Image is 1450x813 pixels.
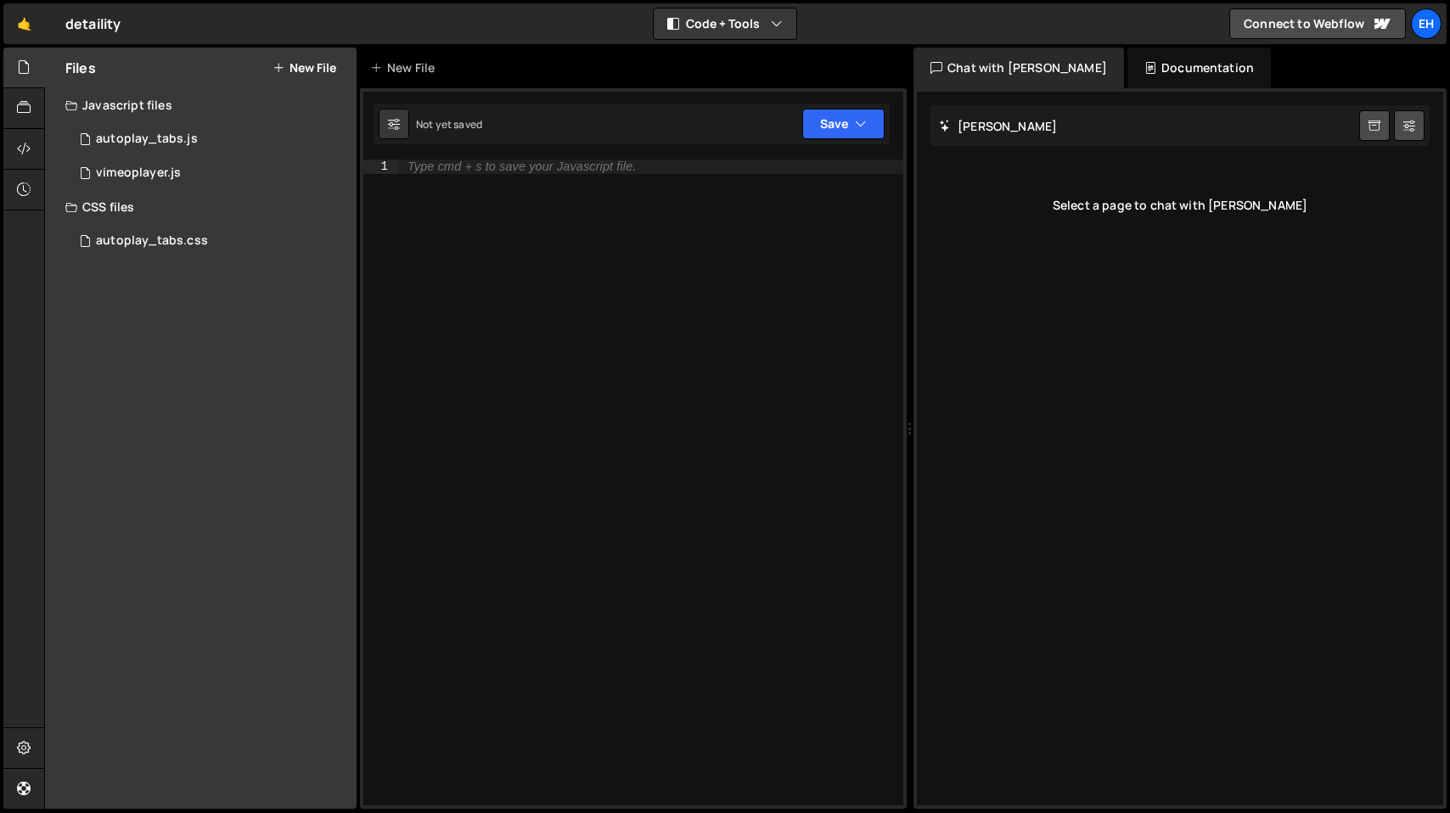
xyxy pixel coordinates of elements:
button: Code + Tools [654,8,796,39]
a: eh [1411,8,1442,39]
button: Save [802,109,885,139]
div: 15095/39464.js [65,156,357,190]
h2: [PERSON_NAME] [939,118,1057,134]
div: New File [370,59,441,76]
div: Select a page to chat with [PERSON_NAME] [930,171,1430,239]
div: detaility [65,14,121,34]
div: vimeoplayer.js [96,165,181,181]
div: Type cmd + s to save your Javascript file. [407,160,636,173]
div: 1 [363,160,399,174]
div: Javascript files [45,88,357,122]
h2: Files [65,59,96,77]
div: Documentation [1127,48,1271,88]
div: Chat with [PERSON_NAME] [913,48,1124,88]
div: autoplay_tabs.css [96,233,208,249]
div: CSS files [45,190,357,224]
div: Not yet saved [416,117,482,132]
a: Connect to Webflow [1229,8,1406,39]
div: autoplay_tabs.js [96,132,198,147]
button: New File [273,61,336,75]
a: 🤙 [3,3,45,44]
div: 15095/43181.js [65,122,357,156]
div: 15095/43182.css [65,224,357,258]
